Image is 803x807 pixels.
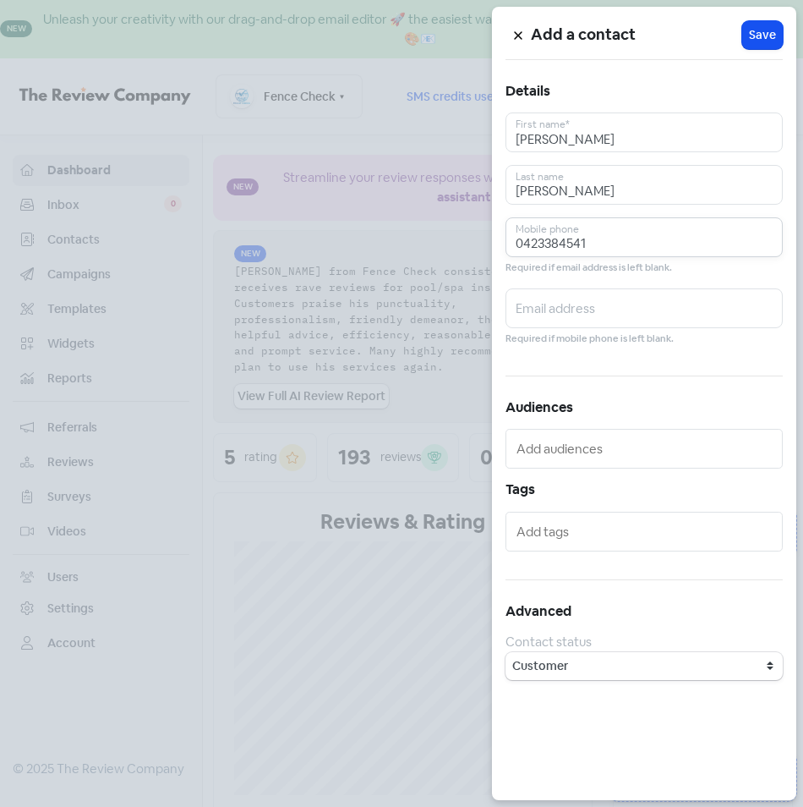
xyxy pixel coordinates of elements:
input: First name [505,113,783,152]
h5: Audiences [505,396,783,420]
input: Add audiences [516,436,776,462]
h5: Details [505,80,783,103]
h5: Tags [505,478,783,502]
button: Save [742,21,783,49]
input: Add tags [516,519,776,544]
input: Email address [505,288,783,328]
h5: Advanced [505,600,783,623]
input: Last name [505,165,783,205]
input: Mobile phone [505,217,783,257]
small: Required if mobile phone is left blank. [505,332,674,347]
small: Required if email address is left blank. [505,261,672,276]
span: Save [749,26,776,44]
div: Contact status [505,633,783,652]
h5: Add a contact [531,23,742,47]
